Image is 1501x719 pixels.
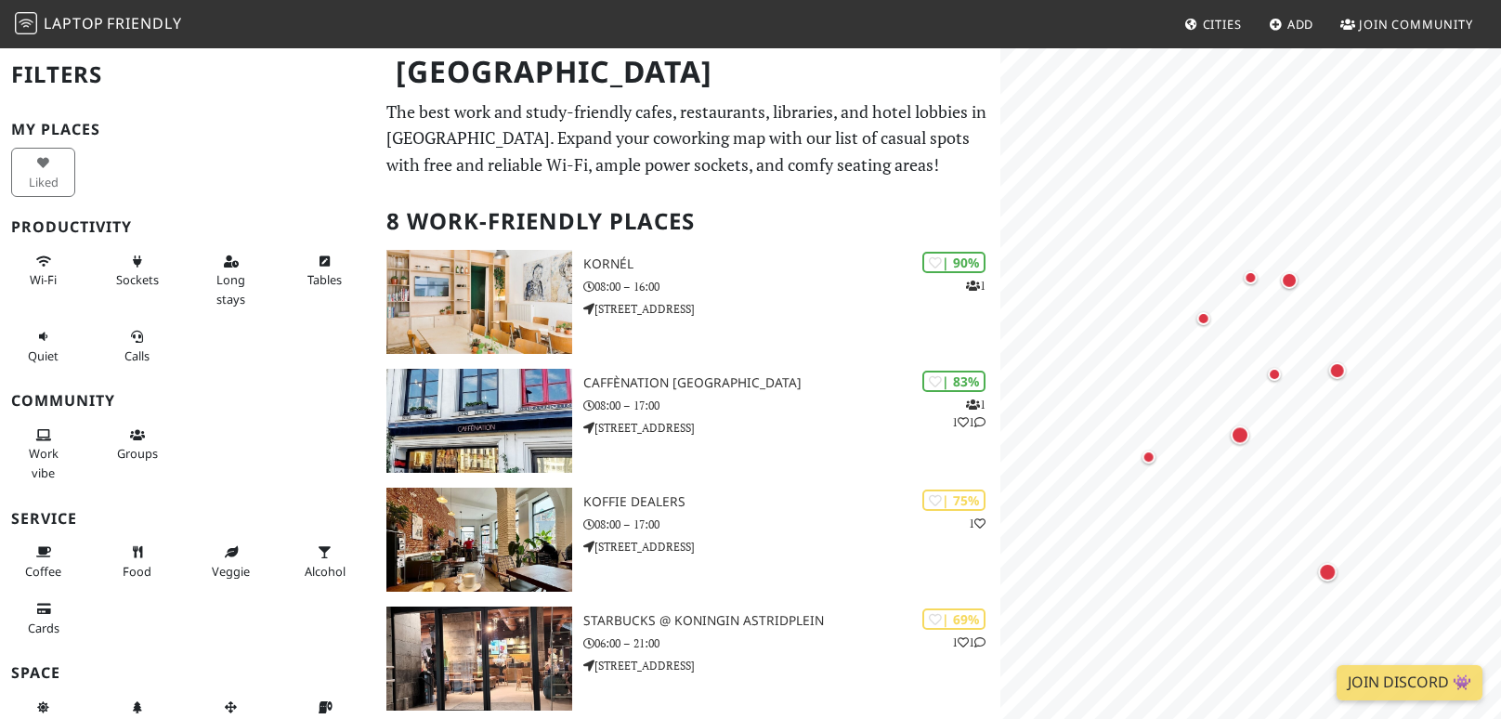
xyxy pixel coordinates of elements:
[583,657,1000,674] p: [STREET_ADDRESS]
[305,563,346,580] span: Alcohol
[386,250,572,354] img: Kornél
[1193,307,1215,330] div: Map marker
[1337,665,1482,700] a: Join Discord 👾
[11,510,364,528] h3: Service
[1261,7,1322,41] a: Add
[1240,267,1262,289] div: Map marker
[1177,7,1249,41] a: Cities
[386,488,572,592] img: Koffie Dealers
[1325,359,1350,383] div: Map marker
[375,369,1000,473] a: Caffènation Antwerp City Center | 83% 111 Caffènation [GEOGRAPHIC_DATA] 08:00 – 17:00 [STREET_ADD...
[1203,16,1242,33] span: Cities
[922,371,985,392] div: | 83%
[11,537,75,586] button: Coffee
[952,396,985,431] p: 1 1 1
[29,445,59,480] span: People working
[375,488,1000,592] a: Koffie Dealers | 75% 1 Koffie Dealers 08:00 – 17:00 [STREET_ADDRESS]
[11,46,364,103] h2: Filters
[28,347,59,364] span: Quiet
[44,13,104,33] span: Laptop
[11,664,364,682] h3: Space
[386,607,572,711] img: Starbucks @ Koningin Astridplein
[583,494,1000,510] h3: Koffie Dealers
[117,445,158,462] span: Group tables
[105,321,169,371] button: Calls
[1277,268,1301,292] div: Map marker
[105,246,169,295] button: Sockets
[11,121,364,138] h3: My Places
[1227,422,1253,448] div: Map marker
[11,218,364,236] h3: Productivity
[386,193,989,250] h2: 8 Work-Friendly Places
[1359,16,1473,33] span: Join Community
[1138,446,1160,468] div: Map marker
[583,256,1000,272] h3: Kornél
[25,563,61,580] span: Coffee
[30,271,57,288] span: Stable Wi-Fi
[212,563,250,580] span: Veggie
[105,537,169,586] button: Food
[11,420,75,488] button: Work vibe
[583,419,1000,437] p: [STREET_ADDRESS]
[583,278,1000,295] p: 08:00 – 16:00
[11,321,75,371] button: Quiet
[583,538,1000,556] p: [STREET_ADDRESS]
[583,634,1000,652] p: 06:00 – 21:00
[105,420,169,469] button: Groups
[107,13,181,33] span: Friendly
[293,537,357,586] button: Alcohol
[381,46,997,98] h1: [GEOGRAPHIC_DATA]
[124,347,150,364] span: Video/audio calls
[28,620,59,636] span: Credit cards
[583,300,1000,318] p: [STREET_ADDRESS]
[1315,558,1341,584] div: Map marker
[583,516,1000,533] p: 08:00 – 17:00
[11,392,364,410] h3: Community
[386,98,989,178] p: The best work and study-friendly cafes, restaurants, libraries, and hotel lobbies in [GEOGRAPHIC_...
[11,594,75,643] button: Cards
[969,515,985,532] p: 1
[11,246,75,295] button: Wi-Fi
[1333,7,1481,41] a: Join Community
[1263,363,1286,386] div: Map marker
[922,252,985,273] div: | 90%
[116,271,159,288] span: Power sockets
[386,369,572,473] img: Caffènation Antwerp City Center
[952,634,985,651] p: 1 1
[966,277,985,294] p: 1
[922,608,985,630] div: | 69%
[199,246,263,314] button: Long stays
[216,271,245,307] span: Long stays
[1287,16,1314,33] span: Add
[307,271,342,288] span: Work-friendly tables
[375,607,1000,711] a: Starbucks @ Koningin Astridplein | 69% 11 Starbucks @ Koningin Astridplein 06:00 – 21:00 [STREET_...
[375,250,1000,354] a: Kornél | 90% 1 Kornél 08:00 – 16:00 [STREET_ADDRESS]
[15,8,182,41] a: LaptopFriendly LaptopFriendly
[123,563,151,580] span: Food
[922,490,985,511] div: | 75%
[15,12,37,34] img: LaptopFriendly
[293,246,357,295] button: Tables
[199,537,263,586] button: Veggie
[583,613,1000,629] h3: Starbucks @ Koningin Astridplein
[583,397,1000,414] p: 08:00 – 17:00
[583,375,1000,391] h3: Caffènation [GEOGRAPHIC_DATA]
